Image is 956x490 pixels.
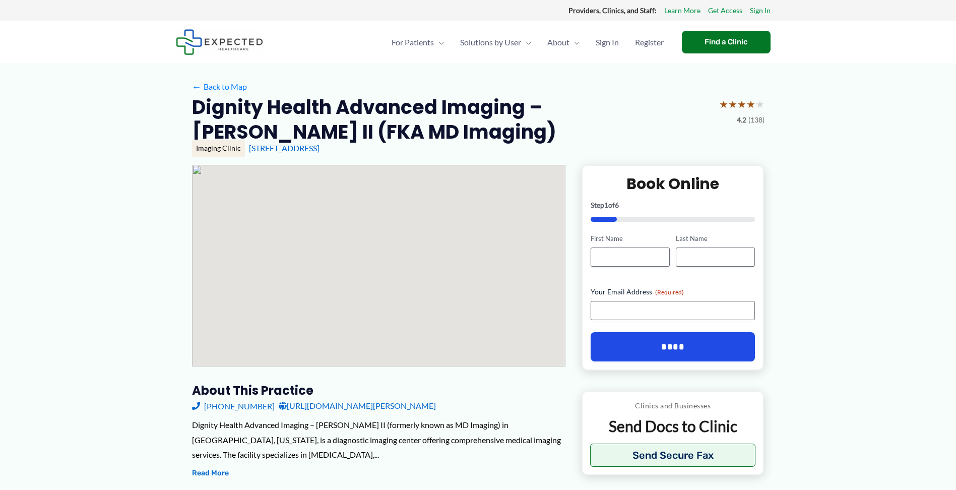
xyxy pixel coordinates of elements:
a: [URL][DOMAIN_NAME][PERSON_NAME] [279,398,436,413]
span: ★ [746,95,755,113]
a: Solutions by UserMenu Toggle [452,25,539,60]
h2: Book Online [591,174,755,194]
div: Dignity Health Advanced Imaging – [PERSON_NAME] II (formerly known as MD Imaging) in [GEOGRAPHIC_... [192,417,565,462]
p: Clinics and Businesses [590,399,756,412]
a: Learn More [664,4,700,17]
span: 6 [615,201,619,209]
h3: About this practice [192,383,565,398]
span: ← [192,82,202,91]
span: 1 [604,201,608,209]
a: AboutMenu Toggle [539,25,588,60]
a: Find a Clinic [682,31,771,53]
span: ★ [737,95,746,113]
a: [PHONE_NUMBER] [192,398,275,413]
label: First Name [591,234,670,243]
div: Imaging Clinic [192,140,245,157]
span: Solutions by User [460,25,521,60]
span: ★ [719,95,728,113]
p: Send Docs to Clinic [590,416,756,436]
span: Menu Toggle [434,25,444,60]
span: For Patients [392,25,434,60]
span: 4.2 [737,113,746,127]
strong: Providers, Clinics, and Staff: [568,6,657,15]
a: ←Back to Map [192,79,247,94]
span: (138) [748,113,764,127]
h2: Dignity Health Advanced Imaging – [PERSON_NAME] II (FKA MD Imaging) [192,95,711,145]
p: Step of [591,202,755,209]
a: For PatientsMenu Toggle [384,25,452,60]
a: Get Access [708,4,742,17]
span: (Required) [655,288,684,296]
a: [STREET_ADDRESS] [249,143,320,153]
label: Last Name [676,234,755,243]
label: Your Email Address [591,287,755,297]
a: Sign In [588,25,627,60]
span: Menu Toggle [521,25,531,60]
span: Register [635,25,664,60]
span: Sign In [596,25,619,60]
nav: Primary Site Navigation [384,25,672,60]
span: ★ [728,95,737,113]
span: About [547,25,569,60]
span: Menu Toggle [569,25,580,60]
span: ★ [755,95,764,113]
button: Send Secure Fax [590,444,756,467]
img: Expected Healthcare Logo - side, dark font, small [176,29,263,55]
a: Register [627,25,672,60]
button: Read More [192,467,229,479]
a: Sign In [750,4,771,17]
